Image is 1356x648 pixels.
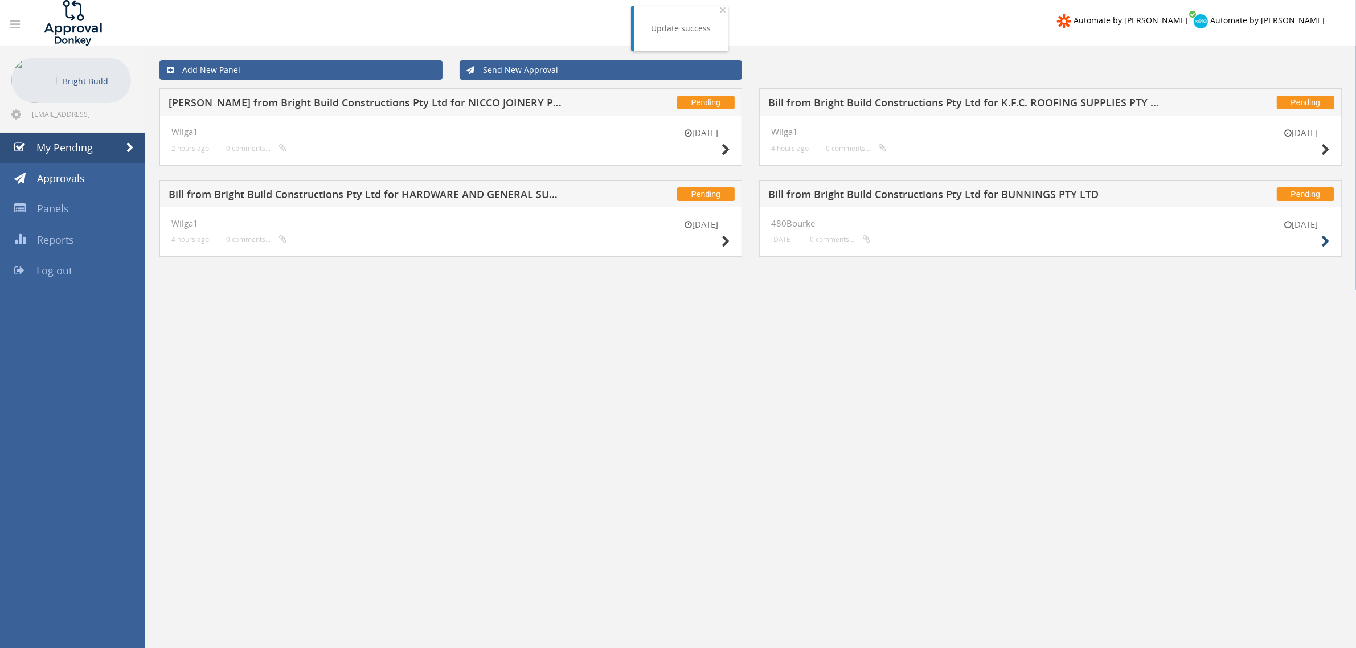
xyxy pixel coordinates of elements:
[63,74,125,88] p: Bright Build
[1273,127,1330,139] small: [DATE]
[768,97,1164,112] h5: Bill from Bright Build Constructions Pty Ltd for K.F.C. ROOFING SUPPLIES PTY LIMITED
[677,187,735,201] span: Pending
[771,144,809,153] small: 4 hours ago
[673,127,730,139] small: [DATE]
[171,144,209,153] small: 2 hours ago
[771,219,1330,228] h4: 480Bourke
[810,235,870,244] small: 0 comments...
[36,264,72,277] span: Log out
[771,127,1330,137] h4: Wilga1
[460,60,743,80] a: Send New Approval
[171,219,730,228] h4: Wilga1
[1074,15,1188,26] span: Automate by [PERSON_NAME]
[171,235,209,244] small: 4 hours ago
[36,141,93,154] span: My Pending
[1277,187,1334,201] span: Pending
[1057,14,1071,28] img: zapier-logomark.png
[37,202,69,215] span: Panels
[159,60,443,80] a: Add New Panel
[37,171,85,185] span: Approvals
[169,189,564,203] h5: Bill from Bright Build Constructions Pty Ltd for HARDWARE AND GENERAL SUPPLIES LTD
[226,144,286,153] small: 0 comments...
[652,23,711,34] div: Update success
[826,144,886,153] small: 0 comments...
[768,189,1164,203] h5: Bill from Bright Build Constructions Pty Ltd for BUNNINGS PTY LTD
[1277,96,1334,109] span: Pending
[771,235,793,244] small: [DATE]
[1273,219,1330,231] small: [DATE]
[1210,15,1325,26] span: Automate by [PERSON_NAME]
[673,219,730,231] small: [DATE]
[32,109,129,118] span: [EMAIL_ADDRESS][DOMAIN_NAME]
[720,2,727,18] span: ×
[169,97,564,112] h5: [PERSON_NAME] from Bright Build Constructions Pty Ltd for NICCO JOINERY PTY. LIMITED
[226,235,286,244] small: 0 comments...
[1194,14,1208,28] img: xero-logo.png
[677,96,735,109] span: Pending
[171,127,730,137] h4: Wilga1
[37,233,74,247] span: Reports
